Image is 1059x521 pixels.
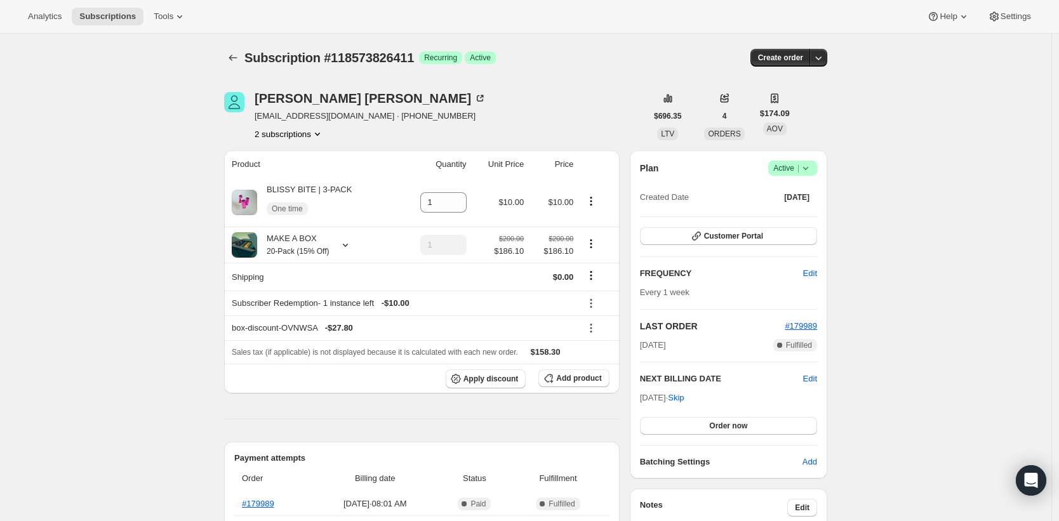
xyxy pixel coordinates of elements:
[232,348,518,357] span: Sales tax (if applicable) is not displayed because it is calculated with each new order.
[234,452,609,465] h2: Payment attempts
[553,272,574,282] span: $0.00
[79,11,136,22] span: Subscriptions
[640,162,659,175] h2: Plan
[549,197,574,207] span: $10.00
[581,268,601,282] button: Shipping actions
[424,53,457,63] span: Recurring
[661,129,674,138] span: LTV
[776,188,817,206] button: [DATE]
[786,340,812,350] span: Fulfilled
[494,245,524,258] span: $186.10
[499,235,524,242] small: $200.00
[514,472,601,485] span: Fulfillment
[704,231,763,241] span: Customer Portal
[715,107,735,125] button: 4
[446,369,526,388] button: Apply discount
[28,11,62,22] span: Analytics
[443,472,507,485] span: Status
[234,465,312,492] th: Order
[803,373,817,385] button: Edit
[470,53,491,63] span: Active
[581,237,601,251] button: Product actions
[785,321,817,331] a: #179989
[244,51,414,65] span: Subscription #118573826411
[767,124,783,133] span: AOV
[640,287,689,297] span: Every 1 week
[750,49,811,67] button: Create order
[773,162,812,175] span: Active
[556,373,601,383] span: Add product
[224,150,399,178] th: Product
[20,8,69,25] button: Analytics
[154,11,173,22] span: Tools
[795,452,825,472] button: Add
[919,8,977,25] button: Help
[640,417,817,435] button: Order now
[640,320,785,333] h2: LAST ORDER
[224,92,244,112] span: Michelle Jones
[146,8,194,25] button: Tools
[531,245,573,258] span: $186.10
[242,499,274,508] a: #179989
[640,339,666,352] span: [DATE]
[797,163,799,173] span: |
[640,373,803,385] h2: NEXT BILLING DATE
[940,11,957,22] span: Help
[980,8,1039,25] button: Settings
[382,297,410,310] span: - $10.00
[803,267,817,280] span: Edit
[255,92,486,105] div: [PERSON_NAME] [PERSON_NAME]
[758,53,803,63] span: Create order
[272,204,303,214] span: One time
[709,421,747,431] span: Order now
[531,347,561,357] span: $158.30
[538,369,609,387] button: Add product
[72,8,143,25] button: Subscriptions
[232,232,257,258] img: product img
[1016,465,1046,496] div: Open Intercom Messenger
[795,503,809,513] span: Edit
[267,247,329,256] small: 20-Pack (15% Off)
[723,111,727,121] span: 4
[796,263,825,284] button: Edit
[640,227,817,245] button: Customer Portal
[581,194,601,208] button: Product actions
[760,107,790,120] span: $174.09
[668,392,684,404] span: Skip
[470,499,486,509] span: Paid
[224,263,399,291] th: Shipping
[399,150,470,178] th: Quantity
[640,499,788,517] h3: Notes
[660,388,691,408] button: Skip
[257,232,329,258] div: MAKE A BOX
[640,393,684,402] span: [DATE] ·
[232,297,573,310] div: Subscriber Redemption - 1 instance left
[549,499,575,509] span: Fulfilled
[325,322,353,334] span: - $27.80
[785,320,817,333] button: #179989
[708,129,740,138] span: ORDERS
[255,110,486,122] span: [EMAIL_ADDRESS][DOMAIN_NAME] · [PHONE_NUMBER]
[1001,11,1031,22] span: Settings
[549,235,573,242] small: $200.00
[640,267,803,280] h2: FREQUENCY
[224,49,242,67] button: Subscriptions
[646,107,689,125] button: $696.35
[463,374,519,384] span: Apply discount
[316,498,435,510] span: [DATE] · 08:01 AM
[498,197,524,207] span: $10.00
[257,183,352,221] div: BLISSY BITE | 3-PACK
[470,150,528,178] th: Unit Price
[232,322,573,334] div: box-discount-OVNWSA
[528,150,577,178] th: Price
[654,111,681,121] span: $696.35
[787,499,817,517] button: Edit
[232,190,257,215] img: product img
[803,456,817,468] span: Add
[255,128,324,140] button: Product actions
[316,472,435,485] span: Billing date
[640,191,689,204] span: Created Date
[784,192,809,202] span: [DATE]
